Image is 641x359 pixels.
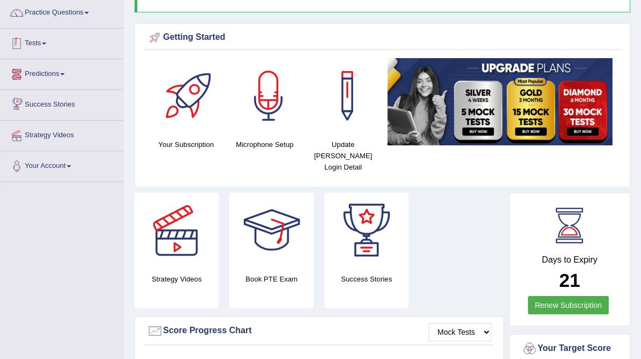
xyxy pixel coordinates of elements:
div: Your Target Score [522,341,618,357]
h4: Update [PERSON_NAME] Login Detail [309,139,377,173]
div: Getting Started [147,30,618,46]
h4: Book PTE Exam [229,273,313,285]
img: small5.jpg [388,58,612,145]
a: Strategy Videos [1,121,123,147]
h4: Days to Expiry [522,255,618,265]
h4: Your Subscription [152,139,220,150]
div: Score Progress Chart [147,323,491,339]
a: Renew Subscription [528,296,609,314]
a: Success Stories [1,90,123,117]
h4: Microphone Setup [231,139,299,150]
h4: Strategy Videos [135,273,219,285]
a: Predictions [1,59,123,86]
a: Your Account [1,151,123,178]
h4: Success Stories [325,273,408,285]
b: 21 [559,270,580,291]
a: Tests [1,29,123,55]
